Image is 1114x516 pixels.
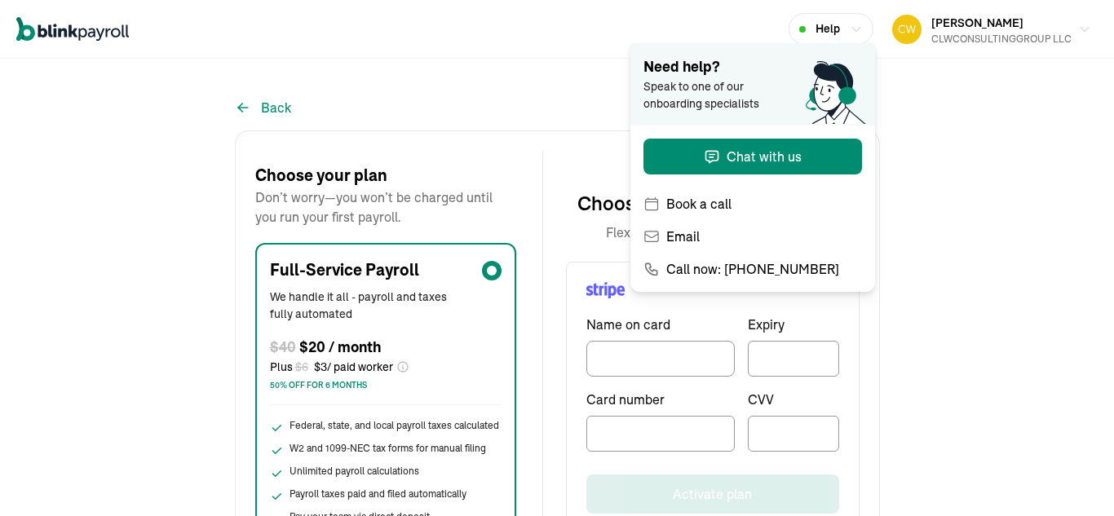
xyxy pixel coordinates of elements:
span: [PERSON_NAME] [931,15,1023,30]
button: Chat with us [643,139,862,174]
button: Email [643,220,862,253]
button: Book a call [643,187,862,220]
button: Call now: [PHONE_NUMBER] [643,253,862,285]
span: Need help? [643,56,862,78]
div: Chat with us [704,147,802,166]
div: CLWCONSULTINGGROUP LLC [931,32,1072,46]
div: Chat Widget [1032,438,1114,516]
nav: Global [16,6,129,53]
span: Speak to one of our onboarding specialists [643,79,759,111]
iframe: To enrich screen reader interactions, please activate Accessibility in Grammarly extension settings [1032,438,1114,516]
span: Help [816,20,840,37]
